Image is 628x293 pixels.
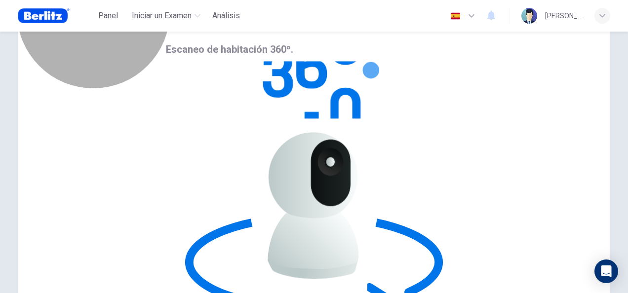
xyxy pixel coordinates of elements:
[449,12,462,20] img: es
[166,43,293,55] span: Escaneo de habitación 360º.
[18,6,92,26] a: Berlitz Brasil logo
[594,259,618,283] div: Open Intercom Messenger
[208,7,244,25] div: Necesitas una licencia para acceder a este contenido
[128,7,204,25] button: Iniciar un Examen
[98,10,118,22] span: Panel
[208,7,244,25] button: Análisis
[18,6,70,26] img: Berlitz Brasil logo
[521,8,537,24] img: Profile picture
[545,10,583,22] div: [PERSON_NAME]
[132,10,192,22] span: Iniciar un Examen
[212,10,240,22] span: Análisis
[92,7,124,25] button: Panel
